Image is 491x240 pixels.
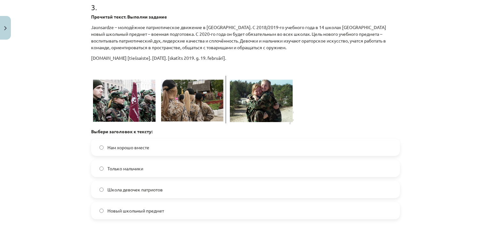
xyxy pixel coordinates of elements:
[91,55,400,61] p: [DOMAIN_NAME] [tiešsaiste]. [DATE]. [skatīts 2019. g. 19. februārī].
[107,165,143,172] span: Только мальчики
[99,188,104,192] input: Школа девочек патриотов
[107,207,164,214] span: Новый школьный предмет
[99,145,104,150] input: Нам хорошо вместе
[91,24,400,51] p: Jaunsardze – молодёжное патриотическое движение в [GEOGRAPHIC_DATA]. С 2018/2019-го учебного года...
[91,14,167,19] strong: Прочитай текст. Выполни задание
[99,209,104,213] input: Новый школьный предмет
[99,166,104,171] input: Только мальчики
[91,128,152,134] strong: Выбери заголовок к тексту:
[4,26,7,30] img: icon-close-lesson-0947bae3869378f0d4975bcd49f059093ad1ed9edebbc8119c70593378902aed.svg
[107,144,149,151] span: Нам хорошо вместе
[107,186,163,193] span: Школа девочек патриотов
